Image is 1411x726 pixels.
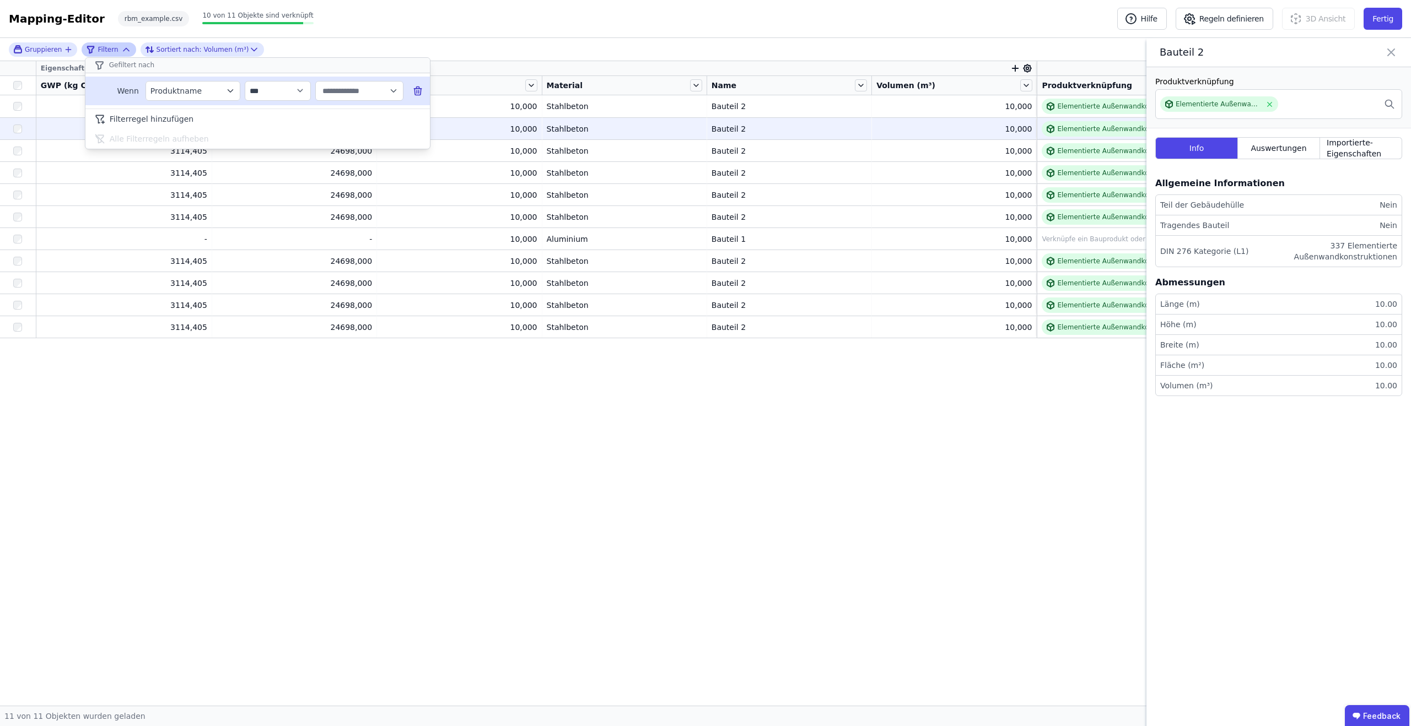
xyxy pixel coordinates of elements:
[1251,143,1306,154] span: Auswertungen
[1176,8,1273,30] button: Regeln definieren
[1371,360,1397,371] div: 10.00
[1160,339,1199,350] div: Breite (m)
[1371,339,1397,350] div: 10.00
[98,45,118,54] span: Filtern
[202,12,313,19] span: 10 von 11 Objekte sind verknüpft
[110,113,193,124] span: Filterregel hinzufügen
[1160,360,1204,371] div: Fläche (m²)
[1160,299,1200,310] div: Länge (m)
[1160,45,1325,60] span: Bauteil 2
[1117,8,1167,30] button: Hilfe
[1160,220,1229,231] div: Tragendes Bauteil
[1371,299,1397,310] div: 10.00
[1371,319,1397,330] div: 10.00
[1327,137,1395,159] span: Importierte-Eigenschaften
[1375,220,1397,231] div: Nein
[1160,199,1244,210] div: Teil der Gebäudehülle
[1364,8,1402,30] button: Fertig
[1155,76,1402,87] div: Produktverknüpfung
[1160,246,1248,257] div: DIN 276 Kategorie (L1)
[85,58,430,73] div: Gefiltert nach
[9,11,105,26] div: Mapping-Editor
[92,85,139,96] span: Wenn
[13,45,73,54] button: Gruppieren
[1160,319,1197,330] div: Höhe (m)
[1371,380,1397,391] div: 10.00
[1155,177,1285,190] div: Allgemeine Informationen
[1375,199,1397,210] div: Nein
[1176,100,1261,109] div: Elementierte Außenwandkonstruktion - Stahlbeton - C20/25 - 2%
[1160,380,1213,391] div: Volumen (m³)
[1155,276,1225,289] div: Abmessungen
[25,45,62,54] span: Gruppieren
[157,45,202,54] span: Sortiert nach:
[1259,240,1397,262] div: 337 Elementierte Außenwandkonstruktionen
[146,81,240,101] button: filter_by
[145,43,249,56] div: Volumen (m³)
[1189,143,1204,154] span: Info
[118,11,190,26] div: rbm_example.csv
[1282,8,1355,30] button: 3D Ansicht
[150,85,224,96] div: Produktname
